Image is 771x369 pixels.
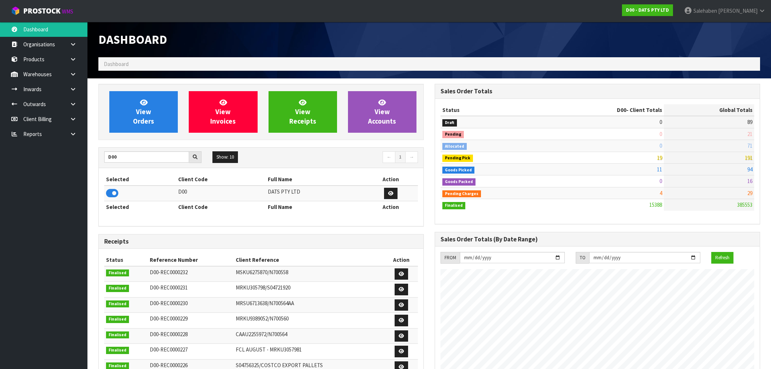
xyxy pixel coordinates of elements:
[657,166,662,173] span: 11
[98,32,167,47] span: Dashboard
[660,119,662,125] span: 0
[660,142,662,149] span: 0
[104,254,148,266] th: Status
[236,315,289,322] span: MRKU9389052/N700560
[664,104,754,116] th: Global Totals
[660,178,662,184] span: 0
[266,151,418,164] nav: Page navigation
[747,178,752,184] span: 16
[150,315,188,322] span: D00-REC0000229
[395,151,406,163] a: 1
[23,6,60,16] span: ProStock
[442,119,457,127] span: Draft
[441,104,544,116] th: Status
[106,316,129,323] span: Finalised
[236,284,290,291] span: MRKU305798/S04721920
[368,98,396,125] span: View Accounts
[133,98,154,125] span: View Orders
[104,201,176,213] th: Selected
[150,331,188,338] span: D00-REC0000228
[266,186,364,201] td: DATS PTY LTD
[544,104,664,116] th: - Client Totals
[148,254,234,266] th: Reference Number
[236,269,288,276] span: MSKU6275870/N700558
[660,190,662,197] span: 4
[405,151,418,163] a: →
[176,201,266,213] th: Client Code
[236,300,294,307] span: MRSU6713638/N700564AA
[176,174,266,185] th: Client Code
[212,151,238,163] button: Show: 10
[747,142,752,149] span: 71
[266,201,364,213] th: Full Name
[106,269,129,277] span: Finalised
[236,331,287,338] span: CAAU2255972/N700564
[745,154,752,161] span: 191
[104,61,129,67] span: Dashboard
[747,131,752,137] span: 21
[718,7,758,14] span: [PERSON_NAME]
[617,106,626,113] span: D00
[747,190,752,197] span: 29
[150,284,188,291] span: D00-REC0000231
[62,8,73,15] small: WMS
[106,300,129,308] span: Finalised
[364,174,418,185] th: Action
[747,119,752,125] span: 89
[364,201,418,213] th: Action
[385,254,418,266] th: Action
[104,151,189,163] input: Search clients
[660,131,662,137] span: 0
[442,155,473,162] span: Pending Pick
[150,269,188,276] span: D00-REC0000232
[210,98,236,125] span: View Invoices
[106,347,129,354] span: Finalised
[234,254,384,266] th: Client Reference
[269,91,337,133] a: ViewReceipts
[576,252,589,264] div: TO
[626,7,669,13] strong: D00 - DATS PTY LTD
[150,300,188,307] span: D00-REC0000230
[441,88,754,95] h3: Sales Order Totals
[442,202,465,209] span: Finalised
[442,143,467,150] span: Allocated
[104,174,176,185] th: Selected
[657,154,662,161] span: 19
[441,236,754,243] h3: Sales Order Totals (By Date Range)
[442,190,481,198] span: Pending Charges
[747,166,752,173] span: 94
[189,91,257,133] a: ViewInvoices
[622,4,673,16] a: D00 - DATS PTY LTD
[176,186,266,201] td: D00
[693,7,717,14] span: Salehaben
[266,174,364,185] th: Full Name
[106,331,129,339] span: Finalised
[383,151,395,163] a: ←
[442,167,474,174] span: Goods Picked
[737,201,752,208] span: 385553
[289,98,316,125] span: View Receipts
[150,362,188,369] span: D00-REC0000226
[649,201,662,208] span: 15388
[236,346,302,353] span: FCL AUGUST - MRKU3057981
[11,6,20,15] img: cube-alt.png
[711,252,733,264] button: Refresh
[442,178,475,186] span: Goods Packed
[109,91,178,133] a: ViewOrders
[150,346,188,353] span: D00-REC0000227
[106,285,129,292] span: Finalised
[441,252,460,264] div: FROM
[236,362,323,369] span: S04756325/COSTCO EXPORT PALLETS
[442,131,464,138] span: Pending
[104,238,418,245] h3: Receipts
[348,91,416,133] a: ViewAccounts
